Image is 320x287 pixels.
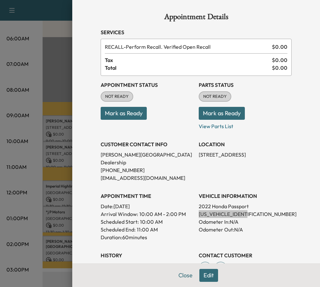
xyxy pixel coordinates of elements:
[101,13,292,23] h1: Appointment Details
[101,202,194,210] p: Date: [DATE]
[101,262,194,270] p: Created By : [PERSON_NAME]
[101,151,194,166] p: [PERSON_NAME][GEOGRAPHIC_DATA] Dealership
[174,269,197,282] button: Close
[101,107,147,120] button: Mark as Ready
[101,226,135,233] p: Scheduled End:
[101,192,194,200] h3: APPOINTMENT TIME
[101,93,133,100] span: NOT READY
[101,210,194,218] p: Arrival Window:
[139,210,186,218] span: 10:00 AM - 2:00 PM
[105,64,272,72] span: Total
[101,81,194,89] h3: Appointment Status
[272,56,287,64] span: $ 0.00
[199,202,292,210] p: 2022 Honda Passport
[199,140,292,148] h3: LOCATION
[272,43,287,51] span: $ 0.00
[272,64,287,72] span: $ 0.00
[199,251,292,259] h3: CONTACT CUSTOMER
[199,210,292,218] p: [US_VEHICLE_IDENTIFICATION_NUMBER]
[101,166,194,174] p: [PHONE_NUMBER]
[199,81,292,89] h3: Parts Status
[199,218,292,226] p: Odometer In: N/A
[199,226,292,233] p: Odometer Out: N/A
[199,107,245,120] button: Mark as Ready
[101,28,292,36] h3: Services
[137,226,158,233] p: 11:00 AM
[101,174,194,182] p: [EMAIL_ADDRESS][DOMAIN_NAME]
[105,43,269,51] span: Perform Recall. Verified Open Recall
[199,93,231,100] span: NOT READY
[101,233,194,241] p: Duration: 60 minutes
[101,251,194,259] h3: History
[199,192,292,200] h3: VEHICLE INFORMATION
[105,56,272,64] span: Tax
[101,218,139,226] p: Scheduled Start:
[199,269,218,282] button: Edit
[199,120,292,130] p: View Parts List
[101,140,194,148] h3: CUSTOMER CONTACT INFO
[140,218,163,226] p: 10:00 AM
[199,151,292,159] p: [STREET_ADDRESS]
